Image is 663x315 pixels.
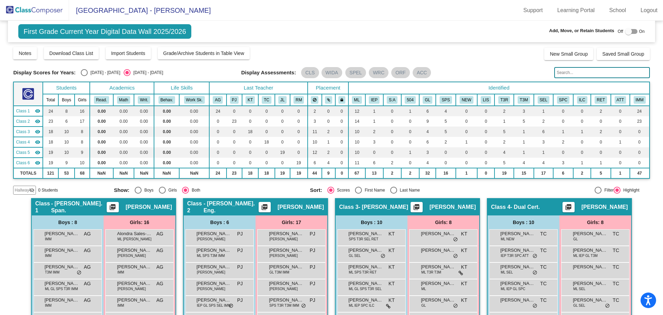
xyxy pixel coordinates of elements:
td: 3 [514,106,534,116]
td: 0.00 [113,137,134,147]
td: 0 [456,116,477,127]
th: SPST [436,94,456,106]
th: Immersion [630,94,650,106]
th: IEP - Low Student:Adult Ratio [383,94,401,106]
td: 0 [322,116,335,127]
td: 9 [58,158,75,168]
th: Tier 3 Supports in Reading [494,94,514,106]
td: 0.00 [154,116,179,127]
td: 0 [611,127,630,137]
td: 1 [365,116,383,127]
td: 5 [436,116,456,127]
td: 0 [436,147,456,158]
td: 0 [242,158,258,168]
td: 23 [227,116,242,127]
td: 0 [573,137,591,147]
span: Class 1 [16,108,30,114]
input: Search... [554,67,650,78]
td: 1 [514,137,534,147]
button: IMM [634,96,646,104]
button: Import Students [106,47,151,59]
td: 24 [209,106,226,116]
button: Print Students Details [411,202,423,212]
td: 1 [494,116,514,127]
td: 0.00 [90,106,113,116]
span: Display Scores for Years: [13,70,76,76]
th: Tara Corson [258,94,275,106]
button: RM [294,96,304,104]
td: 0 [227,106,242,116]
td: 10 [58,127,75,137]
td: 0 [275,127,290,137]
td: 2 [553,137,573,147]
span: First Grade Current Year Digital Data Wall 2025/2026 [18,24,191,39]
button: Print Students Details [259,202,271,212]
td: 0 [227,127,242,137]
td: 0 [335,137,348,147]
button: KT [246,96,255,104]
td: 12 [308,147,322,158]
td: 0.00 [154,158,179,168]
mat-icon: visibility [35,139,40,145]
td: 0.00 [179,127,209,137]
td: 0.00 [134,106,154,116]
td: 0.00 [179,147,209,158]
td: 2 [322,147,335,158]
span: Display Assessments: [241,70,296,76]
td: 0 [591,137,611,147]
td: 3 [365,137,383,147]
td: 2 [308,106,322,116]
td: 0.00 [90,147,113,158]
th: Tier 3 Supports in Math [514,94,534,106]
td: Aranzazu Gabaldon Rivilla - Gabaldon - Imm. Span. [13,106,43,116]
td: 6 [308,158,322,168]
td: 0.00 [90,158,113,168]
td: 0 [401,127,420,137]
button: Print Students Details [107,202,119,212]
td: 8 [75,127,90,137]
td: 3 [308,116,322,127]
span: Add, Move, or Retain Students [549,27,614,34]
th: Individualized Education Plan [365,94,383,106]
td: 0 [383,137,401,147]
span: Class 5 [16,149,30,156]
td: 0 [227,158,242,168]
td: 0 [573,147,591,158]
button: Writ. [138,96,150,104]
td: 0 [242,106,258,116]
td: Renae McCabe - McCabe/West [13,158,43,168]
td: 5 [436,127,456,137]
td: 3 [419,147,436,158]
button: Download Class List [44,47,99,59]
td: 18 [242,127,258,137]
td: 10 [348,127,365,137]
span: Grade/Archive Students in Table View [163,50,244,56]
mat-icon: picture_as_pdf [260,204,269,213]
td: 0.00 [90,116,113,127]
td: Tara Corson - Dual Cert. [13,137,43,147]
td: 4 [494,147,514,158]
td: 19 [290,158,308,168]
button: AG [213,96,223,104]
button: Work Sk. [184,96,205,104]
td: 1 [322,137,335,147]
button: LIS [481,96,491,104]
button: Read. [94,96,109,104]
th: Newcomer - <1 year in Country [456,94,477,106]
td: 0 [242,137,258,147]
td: 0 [383,106,401,116]
td: 2 [591,106,611,116]
th: Retained at some point, or was placed back at time of enrollment [591,94,611,106]
td: 23 [630,116,650,127]
td: 16 [75,106,90,116]
td: 0 [477,116,494,127]
th: Renae McCabe [290,94,308,106]
th: Receives speech services [553,94,573,106]
td: 1 [534,147,553,158]
span: [GEOGRAPHIC_DATA] - [PERSON_NAME] [69,5,211,16]
td: 19 [275,147,290,158]
td: 2 [494,137,514,147]
td: 4 [436,106,456,116]
a: Support [518,5,548,16]
td: 0 [591,147,611,158]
